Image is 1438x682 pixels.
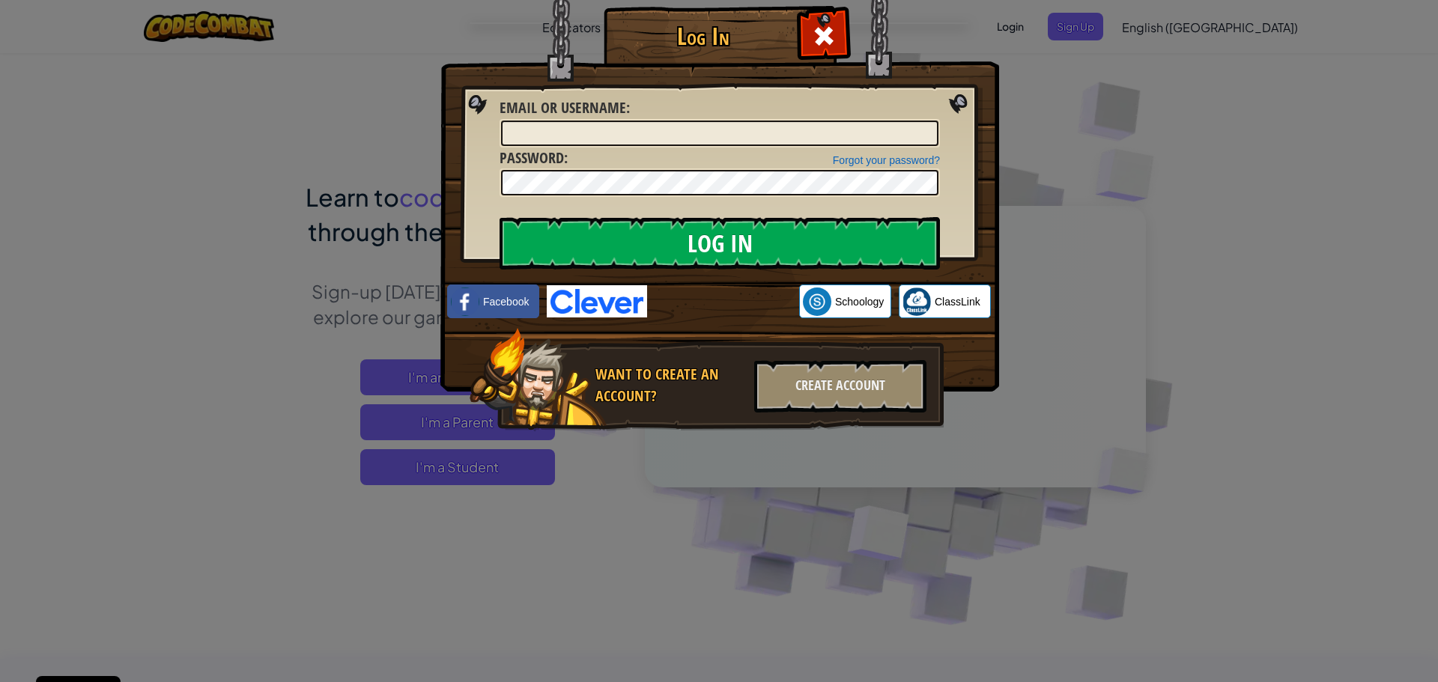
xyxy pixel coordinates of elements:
span: ClassLink [935,294,980,309]
input: Log In [500,217,940,270]
img: clever-logo-blue.png [547,285,647,317]
a: Forgot your password? [833,154,940,166]
span: Password [500,147,564,168]
img: facebook_small.png [451,287,479,316]
iframe: Sign in with Google Button [647,285,799,318]
img: schoology.png [803,287,831,316]
img: classlink-logo-small.png [902,287,931,316]
label: : [500,147,568,169]
span: Schoology [835,294,884,309]
span: Email or Username [500,97,626,118]
label: : [500,97,630,119]
div: Create Account [754,360,926,412]
div: Want to create an account? [595,364,745,407]
span: Facebook [483,294,529,309]
h1: Log In [607,23,798,49]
